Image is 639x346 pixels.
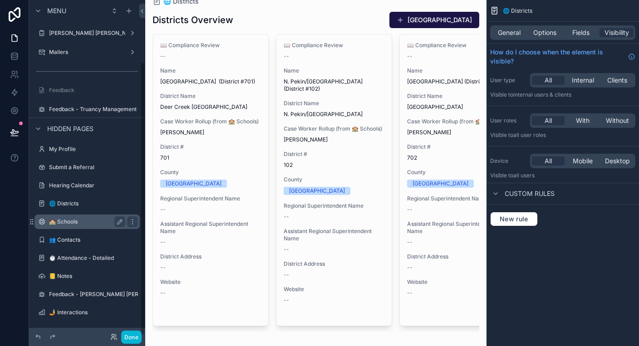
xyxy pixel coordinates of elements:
[34,102,140,117] a: Feedback - Truancy Management
[545,156,552,166] span: All
[49,182,138,189] label: Hearing Calendar
[573,156,593,166] span: Mobile
[49,236,138,244] label: 👥 Contacts
[34,214,140,229] a: 🏫 Schools
[572,28,590,37] span: Fields
[121,331,142,344] button: Done
[605,28,629,37] span: Visibility
[533,28,556,37] span: Options
[34,178,140,193] a: Hearing Calendar
[513,172,535,179] span: all users
[576,116,590,125] span: With
[490,48,624,66] span: How do I choose when the element is visible?
[34,83,140,97] a: Feedback
[49,291,171,298] label: Feedback - [PERSON_NAME] [PERSON_NAME]
[34,26,140,40] a: [PERSON_NAME] [PERSON_NAME]
[49,146,138,153] label: My Profile
[490,117,526,124] label: User roles
[34,251,140,265] a: ⏱️ Attendance - Detailed
[490,91,635,98] p: Visible to
[490,132,635,139] p: Visible to
[47,6,66,15] span: Menu
[49,309,138,316] label: 🤳 Interactions
[605,156,630,166] span: Desktop
[545,116,552,125] span: All
[490,48,635,66] a: How do I choose when the element is visible?
[496,215,532,223] span: New rule
[606,116,629,125] span: Without
[505,189,555,198] span: Custom rules
[513,91,571,98] span: Internal users & clients
[490,172,635,179] p: Visible to
[545,76,552,85] span: All
[34,287,140,302] a: Feedback - [PERSON_NAME] [PERSON_NAME]
[49,49,125,56] label: Mailers
[47,124,93,133] span: Hidden pages
[49,200,138,207] label: 🌐 Districts
[490,77,526,84] label: User type
[34,142,140,156] a: My Profile
[34,160,140,175] a: Submit a Referral
[49,273,138,280] label: 📒 Notes
[34,305,140,320] a: 🤳 Interactions
[34,196,140,211] a: 🌐 Districts
[34,45,140,59] a: Mailers
[498,28,521,37] span: General
[49,106,138,113] label: Feedback - Truancy Management
[34,269,140,283] a: 📒 Notes
[49,254,138,262] label: ⏱️ Attendance - Detailed
[49,218,122,225] label: 🏫 Schools
[513,132,546,138] span: All user roles
[503,7,532,15] span: 🌐 Districts
[34,233,140,247] a: 👥 Contacts
[49,87,138,94] label: Feedback
[49,29,140,37] label: [PERSON_NAME] [PERSON_NAME]
[490,157,526,165] label: Device
[49,164,138,171] label: Submit a Referral
[607,76,627,85] span: Clients
[572,76,594,85] span: Internal
[490,212,538,226] button: New rule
